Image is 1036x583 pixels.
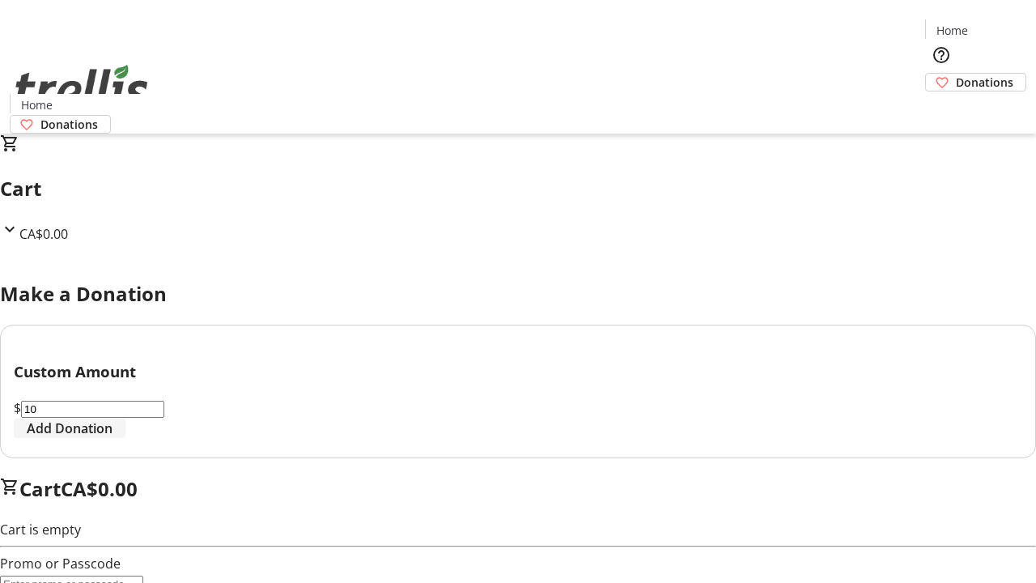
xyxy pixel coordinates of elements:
[925,91,957,124] button: Cart
[61,475,138,502] span: CA$0.00
[925,73,1026,91] a: Donations
[14,419,125,438] button: Add Donation
[10,47,154,128] img: Orient E2E Organization xL2k3T5cPu's Logo
[21,401,164,418] input: Donation Amount
[40,116,98,133] span: Donations
[925,39,957,71] button: Help
[14,360,1022,383] h3: Custom Amount
[19,225,68,243] span: CA$0.00
[14,399,21,417] span: $
[936,22,968,39] span: Home
[956,74,1013,91] span: Donations
[11,96,62,113] a: Home
[10,115,111,134] a: Donations
[21,96,53,113] span: Home
[27,419,113,438] span: Add Donation
[926,22,978,39] a: Home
